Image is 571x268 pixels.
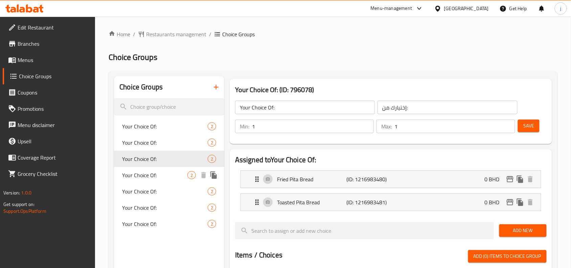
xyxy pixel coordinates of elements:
[3,149,95,166] a: Coverage Report
[209,30,211,38] li: /
[122,139,208,147] span: Your Choice Of:
[19,72,90,80] span: Choice Groups
[18,105,90,113] span: Promotions
[188,172,196,179] span: 2
[208,155,216,163] div: Choices
[241,194,541,211] div: Expand
[122,220,208,228] span: Your Choice Of:
[277,198,346,206] p: Toasted Pita Bread
[525,197,535,207] button: delete
[240,122,249,130] p: Min:
[560,5,561,12] span: j
[505,226,541,235] span: Add New
[3,101,95,117] a: Promotions
[18,137,90,145] span: Upsell
[3,166,95,182] a: Grocery Checklist
[122,187,208,195] span: Your Choice Of:
[122,155,208,163] span: Your Choice Of:
[3,188,20,197] span: Version:
[18,121,90,129] span: Menu disclaimer
[222,30,255,38] span: Choice Groups
[346,198,393,206] p: (ID: 1216983481)
[114,135,224,151] div: Your Choice Of:2
[505,197,515,207] button: edit
[3,117,95,133] a: Menu disclaimer
[518,120,540,132] button: Save
[18,153,90,162] span: Coverage Report
[485,198,505,206] p: 0 BHD
[444,5,489,12] div: [GEOGRAPHIC_DATA]
[208,205,216,211] span: 2
[146,30,206,38] span: Restaurants management
[515,174,525,184] button: duplicate
[371,4,412,13] div: Menu-management
[3,200,35,209] span: Get support on:
[18,56,90,64] span: Menus
[277,175,346,183] p: Fried Pita Bread
[119,82,163,92] h2: Choice Groups
[468,250,547,263] button: Add (0) items to choice group
[235,155,547,165] h2: Assigned to Your Choice Of:
[122,171,187,179] span: Your Choice Of:
[208,221,216,227] span: 2
[208,123,216,130] span: 2
[3,84,95,101] a: Coupons
[346,175,393,183] p: (ID: 1216983480)
[241,171,541,188] div: Expand
[499,224,547,237] button: Add New
[133,30,135,38] li: /
[18,88,90,97] span: Coupons
[515,197,525,207] button: duplicate
[525,174,535,184] button: delete
[187,171,196,179] div: Choices
[199,170,209,180] button: delete
[208,204,216,212] div: Choices
[235,84,547,95] h3: Your Choice Of: (ID: 796078)
[114,200,224,216] div: Your Choice Of:2
[209,170,219,180] button: duplicate
[109,30,130,38] a: Home
[138,30,206,38] a: Restaurants management
[208,220,216,228] div: Choices
[208,187,216,195] div: Choices
[235,168,547,191] li: Expand
[208,139,216,147] div: Choices
[109,49,157,65] span: Choice Groups
[3,207,46,215] a: Support.OpsPlatform
[208,156,216,162] span: 2
[3,19,95,36] a: Edit Restaurant
[114,216,224,232] div: Your Choice Of:2
[505,174,515,184] button: edit
[208,122,216,130] div: Choices
[3,36,95,52] a: Branches
[235,222,494,239] input: search
[122,204,208,212] span: Your Choice Of:
[523,122,534,130] span: Save
[109,30,557,38] nav: breadcrumb
[18,23,90,32] span: Edit Restaurant
[21,188,31,197] span: 1.0.0
[114,118,224,135] div: Your Choice Of:2
[114,167,224,183] div: Your Choice Of:2deleteduplicate
[474,252,541,261] span: Add (0) items to choice group
[208,140,216,146] span: 2
[3,133,95,149] a: Upsell
[114,151,224,167] div: Your Choice Of:2
[114,183,224,200] div: Your Choice Of:2
[122,122,208,130] span: Your Choice Of:
[3,68,95,84] a: Choice Groups
[235,250,282,260] h2: Items / Choices
[114,98,224,116] input: search
[485,175,505,183] p: 0 BHD
[381,122,392,130] p: Max:
[18,170,90,178] span: Grocery Checklist
[3,52,95,68] a: Menus
[208,188,216,195] span: 2
[18,40,90,48] span: Branches
[235,191,547,214] li: Expand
